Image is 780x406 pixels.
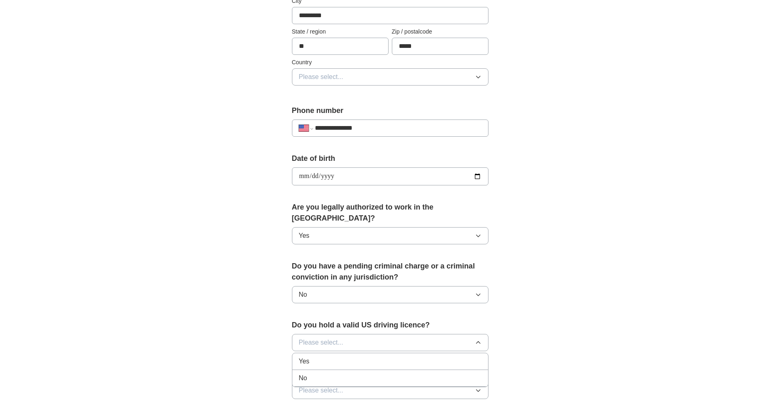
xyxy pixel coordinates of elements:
button: No [292,286,488,303]
label: Country [292,58,488,67]
label: Date of birth [292,153,488,164]
button: Yes [292,227,488,244]
span: Yes [299,356,310,366]
span: Please select... [299,386,344,395]
label: Do you have a pending criminal charge or a criminal conviction in any jurisdiction? [292,261,488,283]
span: Please select... [299,72,344,82]
button: Please select... [292,382,488,399]
button: Please select... [292,334,488,351]
label: Are you legally authorized to work in the [GEOGRAPHIC_DATA]? [292,202,488,224]
span: No [299,373,307,383]
span: No [299,290,307,300]
label: Do you hold a valid US driving licence? [292,320,488,331]
label: Zip / postalcode [392,27,488,36]
span: Please select... [299,338,344,347]
button: Please select... [292,68,488,86]
label: Phone number [292,105,488,116]
label: State / region [292,27,389,36]
span: Yes [299,231,310,241]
